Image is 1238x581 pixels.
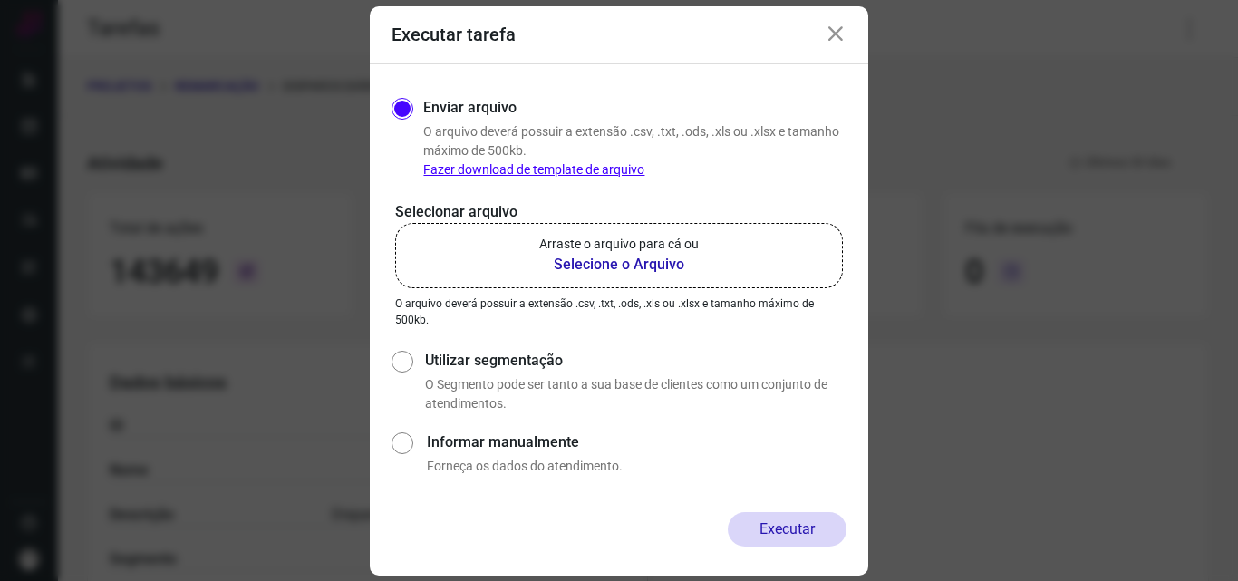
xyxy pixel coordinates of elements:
p: O arquivo deverá possuir a extensão .csv, .txt, .ods, .xls ou .xlsx e tamanho máximo de 500kb. [423,122,846,179]
p: Selecionar arquivo [395,201,843,223]
p: O arquivo deverá possuir a extensão .csv, .txt, .ods, .xls ou .xlsx e tamanho máximo de 500kb. [395,295,843,328]
label: Enviar arquivo [423,97,517,119]
p: Forneça os dados do atendimento. [427,457,846,476]
p: Arraste o arquivo para cá ou [539,235,699,254]
button: Executar [728,512,846,547]
a: Fazer download de template de arquivo [423,162,644,177]
label: Utilizar segmentação [425,350,846,372]
p: O Segmento pode ser tanto a sua base de clientes como um conjunto de atendimentos. [425,375,846,413]
b: Selecione o Arquivo [539,254,699,276]
label: Informar manualmente [427,431,846,453]
h3: Executar tarefa [392,24,516,45]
